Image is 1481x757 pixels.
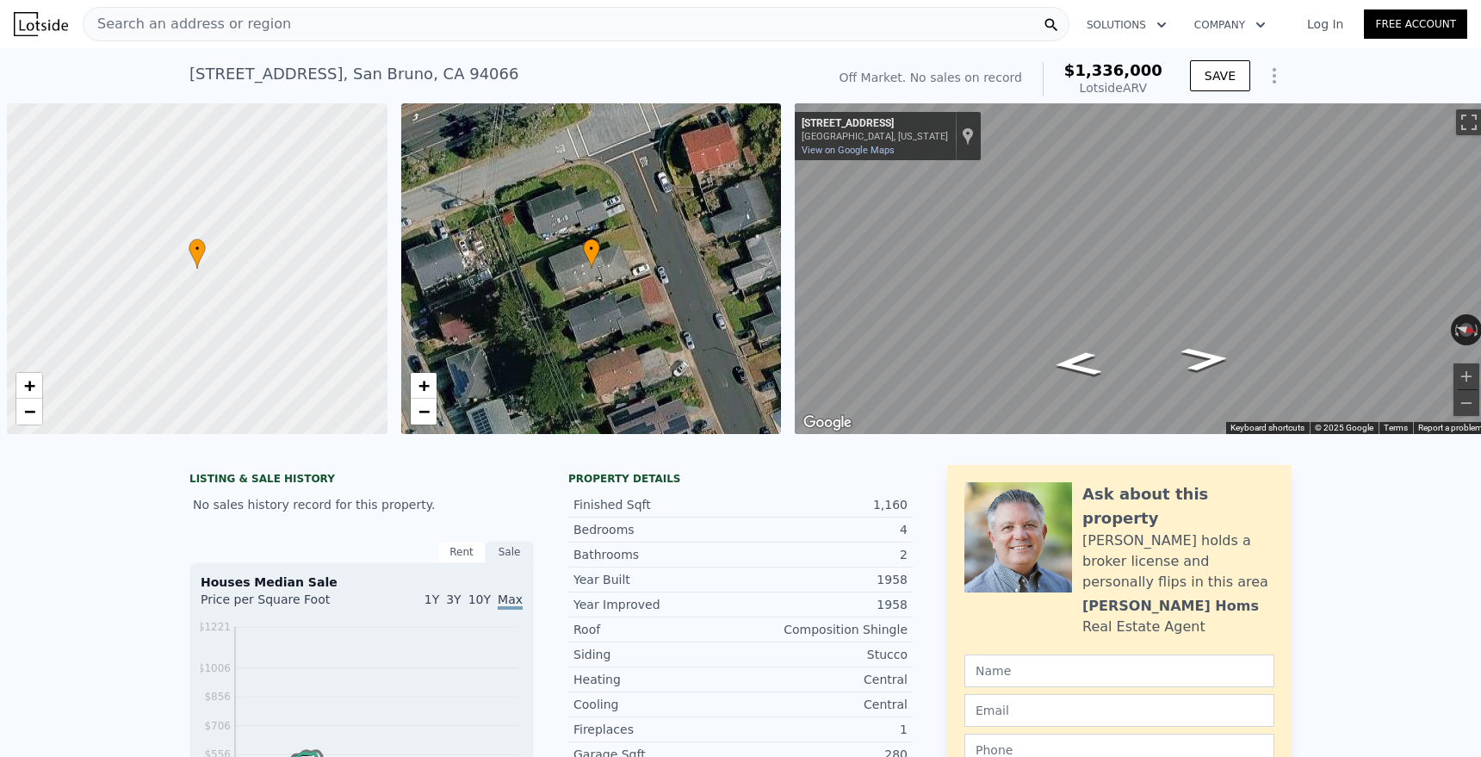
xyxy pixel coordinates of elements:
button: Zoom out [1453,390,1479,416]
path: Go South, Pacific Heights Blvd [1032,346,1122,382]
div: Rent [437,541,486,563]
div: Bedrooms [573,521,740,538]
span: + [24,375,35,396]
span: • [189,241,206,257]
div: LISTING & SALE HISTORY [189,472,534,489]
div: Year Improved [573,596,740,613]
span: 1Y [424,593,439,606]
div: [PERSON_NAME] holds a broker license and personally flips in this area [1082,531,1274,593]
div: Houses Median Sale [201,574,523,591]
div: Sale [486,541,534,563]
a: Zoom out [16,399,42,425]
div: Lotside ARV [1064,79,1162,96]
path: Go North, Pacific Heights Blvd [1161,341,1250,376]
button: Show Options [1257,59,1292,93]
div: Heating [573,671,740,688]
span: Search an address or region [84,14,291,34]
a: Show location on map [962,127,974,146]
button: SAVE [1190,60,1250,91]
div: [PERSON_NAME] Homs [1082,596,1259,617]
div: Ask about this property [1082,482,1274,531]
div: Year Built [573,571,740,588]
div: Price per Square Foot [201,591,362,618]
span: − [24,400,35,422]
span: • [583,241,600,257]
input: Email [964,694,1274,727]
span: Max [498,593,523,610]
img: Lotside [14,12,68,36]
div: 1 [740,721,908,738]
div: Roof [573,621,740,638]
button: Zoom in [1453,363,1479,389]
span: 10Y [468,593,491,606]
button: Company [1180,9,1280,40]
div: 1958 [740,596,908,613]
a: Zoom out [411,399,437,425]
a: Zoom in [411,373,437,399]
span: $1,336,000 [1064,61,1162,79]
button: Keyboard shortcuts [1230,422,1304,434]
div: Composition Shingle [740,621,908,638]
input: Name [964,655,1274,687]
div: Central [740,671,908,688]
span: © 2025 Google [1315,423,1373,432]
div: • [189,239,206,269]
div: Stucco [740,646,908,663]
button: Rotate counterclockwise [1451,314,1460,345]
span: 3Y [446,593,461,606]
div: No sales history record for this property. [189,489,534,520]
div: [STREET_ADDRESS] [802,117,948,131]
div: 1,160 [740,496,908,513]
div: [STREET_ADDRESS] , San Bruno , CA 94066 [189,62,518,86]
tspan: $706 [204,720,231,732]
a: Terms (opens in new tab) [1384,423,1408,432]
div: Finished Sqft [573,496,740,513]
a: Open this area in Google Maps (opens a new window) [799,412,856,434]
div: Real Estate Agent [1082,617,1205,637]
a: View on Google Maps [802,145,895,156]
a: Free Account [1364,9,1467,39]
div: Fireplaces [573,721,740,738]
div: Off Market. No sales on record [840,69,1022,86]
button: Solutions [1073,9,1180,40]
tspan: $1006 [198,662,231,674]
tspan: $856 [204,691,231,703]
span: − [418,400,429,422]
tspan: $1221 [198,621,231,633]
a: Log In [1286,16,1364,33]
div: Bathrooms [573,546,740,563]
div: Cooling [573,696,740,713]
div: Property details [568,472,913,486]
div: 2 [740,546,908,563]
span: + [418,375,429,396]
div: 1958 [740,571,908,588]
div: [GEOGRAPHIC_DATA], [US_STATE] [802,131,948,142]
div: Siding [573,646,740,663]
div: • [583,239,600,269]
div: Central [740,696,908,713]
img: Google [799,412,856,434]
a: Zoom in [16,373,42,399]
div: 4 [740,521,908,538]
